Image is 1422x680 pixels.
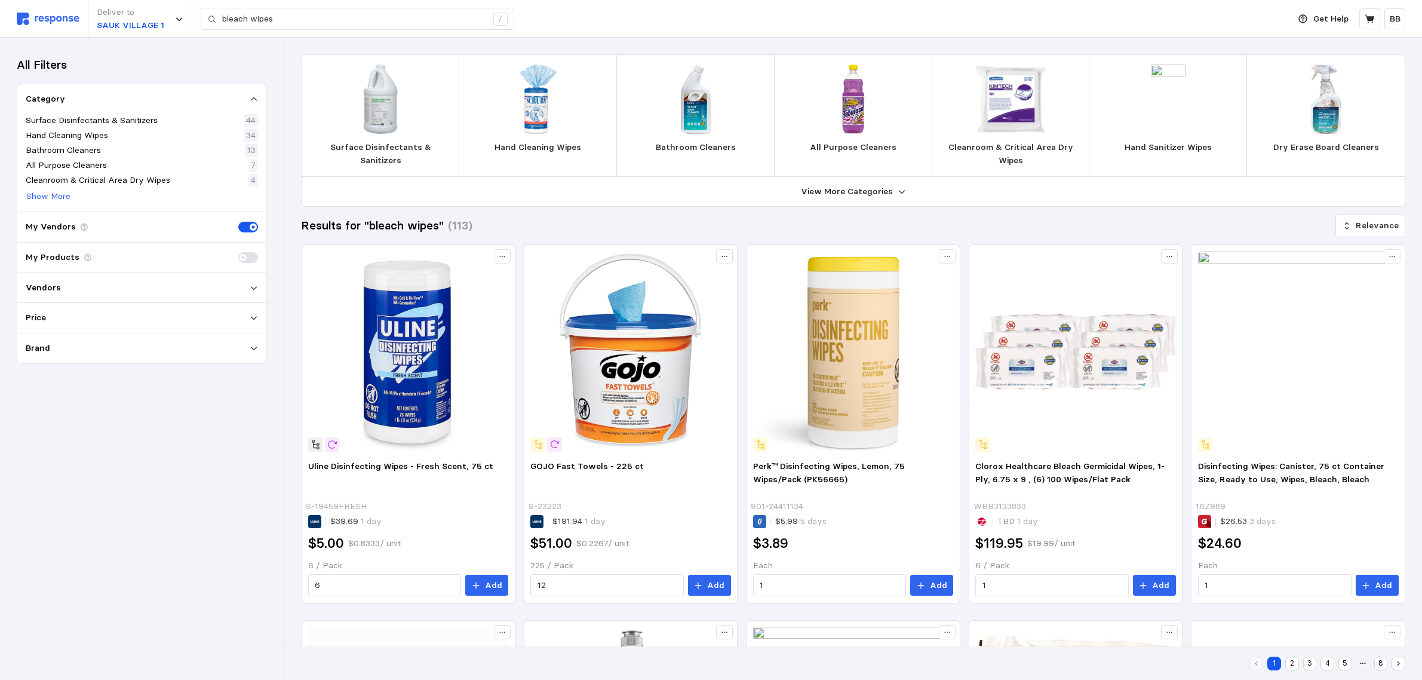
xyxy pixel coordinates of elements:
[930,579,947,592] p: Add
[308,559,509,572] p: 6 / Pack
[330,515,382,528] p: $39.69
[942,141,1080,167] p: Cleanroom & Critical Area Dry Wipes
[1196,500,1226,513] p: 16Z989
[529,500,561,513] p: S-23223
[1356,575,1399,596] button: Add
[982,575,1122,596] input: Qty
[775,515,827,528] p: $5.99
[1198,534,1242,553] h2: $24.60
[1198,559,1399,572] p: Each
[1291,65,1360,134] img: L_EFPPL98696.jpg
[26,159,107,172] p: All Purpose Cleaners
[530,559,731,572] p: 225 / Pack
[246,114,256,127] p: 44
[1273,141,1379,154] p: Dry Erase Board Cleaners
[661,65,730,134] img: ERF_PL9703-06.jpg
[1198,461,1384,485] span: Disinfecting Wipes: Canister, 75 ct Container Size, Ready to Use, Wipes, Bleach, Bleach
[1390,13,1400,26] p: BB
[801,185,893,198] p: View More Categories
[251,159,256,172] p: 7
[530,534,572,553] h2: $51.00
[308,461,493,471] span: Uline Disinfecting Wipes - Fresh Scent, 75 ct
[311,141,450,167] p: Surface Disinfectants & Sanitizers
[17,13,79,25] img: svg%3e
[707,579,724,592] p: Add
[1247,516,1276,526] span: 3 days
[552,515,606,528] p: $191.94
[1384,8,1405,29] button: BB
[495,141,581,154] p: Hand Cleaning Wipes
[308,534,344,553] h2: $5.00
[798,516,827,526] span: 5 days
[348,537,401,550] p: $0.8333 / unit
[346,65,415,134] img: NXC_CAD1284.webp
[1320,657,1334,670] button: 4
[246,129,256,142] p: 34
[753,461,905,485] span: Perk™ Disinfecting Wipes, Lemon, 75 Wipes/Pack (PK56665)
[753,252,954,452] img: 8430FFD0-A68A-4B7C-B97CA0157E77289B_s7
[26,251,79,264] p: My Products
[1356,219,1399,232] p: Relevance
[760,575,899,596] input: Qty
[308,252,509,452] img: S-19459FRESH_US
[26,190,70,203] p: Show More
[819,65,888,134] img: UNT_CPM53063.jpg
[251,174,256,187] p: 4
[26,174,170,187] p: Cleanroom & Critical Area Dry Wipes
[1335,215,1405,237] button: Relevance
[97,19,164,32] p: SAUK VILLAGE 1
[1375,579,1392,592] p: Add
[1152,579,1169,592] p: Add
[997,515,1038,528] p: TBD
[1313,13,1349,26] p: Get Help
[17,57,67,73] h3: All Filters
[485,579,502,592] p: Add
[576,537,629,550] p: $0.2267 / unit
[503,65,573,134] img: ITW42230CT_01.webp
[26,114,158,127] p: Surface Disinfectants & Sanitizers
[1125,141,1212,154] p: Hand Sanitizer Wipes
[582,516,606,526] span: 1 day
[26,311,46,324] p: Price
[1291,8,1356,30] button: Get Help
[1198,252,1399,452] img: 16Z989_AS01
[1027,537,1075,550] p: $19.99 / unit
[302,177,1405,206] button: View More Categories
[222,8,487,30] input: Search for a product name or SKU
[753,534,788,553] h2: $3.89
[688,575,731,596] button: Add
[1220,515,1276,528] p: $26.53
[493,12,508,26] div: /
[1134,65,1203,134] img: 3EUG2_AS01
[656,141,736,154] p: Bathroom Cleaners
[1374,657,1388,670] button: 8
[301,218,444,234] h3: Results for "bleach wipes"
[973,500,1026,513] p: WBB3133833
[247,144,256,157] p: 13
[538,575,677,596] input: Qty
[1015,516,1038,526] span: 1 day
[26,129,108,142] p: Hand Cleaning Wipes
[810,141,896,154] p: All Purpose Cleaners
[448,218,472,234] h3: (113)
[26,189,71,204] button: Show More
[26,144,101,157] p: Bathroom Cleaners
[530,252,731,452] img: S-23223
[358,516,382,526] span: 1 day
[1205,575,1344,596] input: Qty
[976,65,1045,134] img: KCC06179_01.webp
[1285,657,1299,670] button: 2
[1303,657,1317,670] button: 3
[26,220,76,234] p: My Vendors
[751,500,803,513] p: 901-24411134
[753,559,954,572] p: Each
[315,575,454,596] input: Qty
[975,534,1023,553] h2: $119.95
[465,575,508,596] button: Add
[26,281,61,295] p: Vendors
[975,252,1176,452] img: CLO32621_1.webp
[97,6,164,19] p: Deliver to
[306,500,367,513] p: S-19459FRESH
[26,342,50,355] p: Brand
[530,461,644,471] span: GOJO Fast Towels - 225 ct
